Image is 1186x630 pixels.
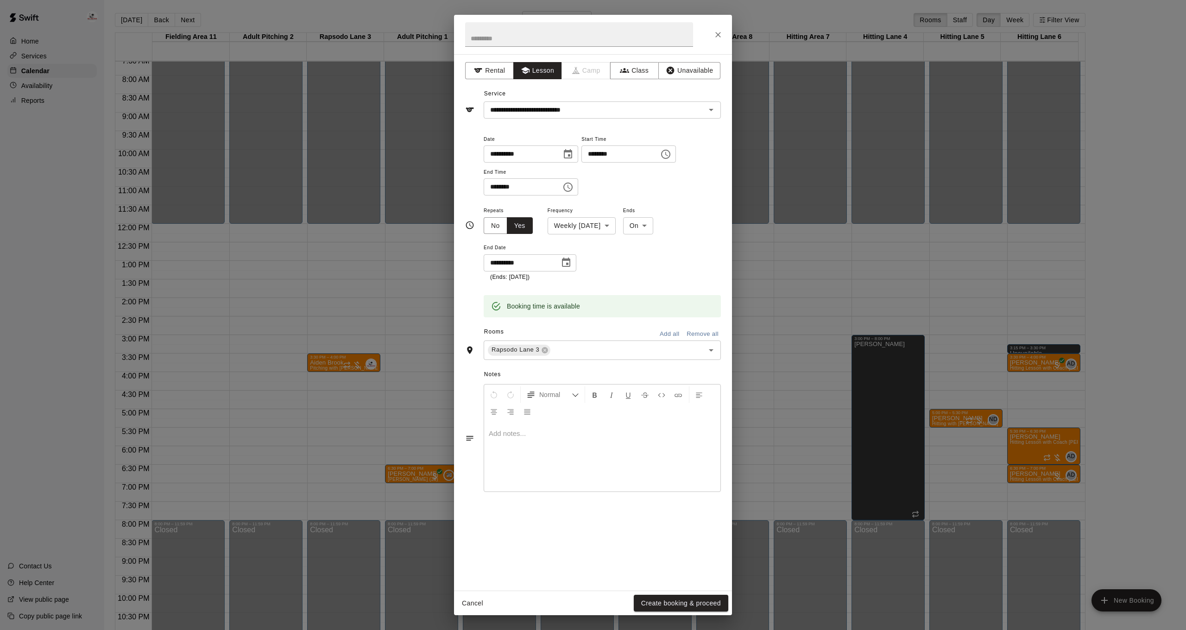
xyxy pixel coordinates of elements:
span: Ends [623,205,654,217]
span: End Date [484,242,576,254]
button: Add all [655,327,684,341]
div: Rapsodo Lane 3 [488,345,550,356]
button: Class [610,62,659,79]
span: End Time [484,166,578,179]
button: Undo [486,386,502,403]
button: Format Strikethrough [637,386,653,403]
button: Close [710,26,726,43]
span: Start Time [581,133,676,146]
button: Choose date, selected date is Sep 24, 2025 [557,253,575,272]
button: Format Italics [604,386,619,403]
span: Frequency [548,205,616,217]
button: Redo [503,386,518,403]
button: Format Bold [587,386,603,403]
svg: Service [465,105,474,114]
button: Choose time, selected time is 5:00 PM [559,178,577,196]
button: Insert Code [654,386,669,403]
button: Choose time, selected time is 4:30 PM [656,145,675,164]
div: On [623,217,654,234]
button: Right Align [503,403,518,420]
button: Remove all [684,327,721,341]
span: Repeats [484,205,540,217]
span: Normal [539,390,572,399]
span: Rooms [484,328,504,335]
span: Notes [484,367,721,382]
svg: Rooms [465,346,474,355]
button: Yes [507,217,533,234]
div: Weekly [DATE] [548,217,616,234]
svg: Notes [465,434,474,443]
button: Insert Link [670,386,686,403]
button: No [484,217,507,234]
span: Camps can only be created in the Services page [562,62,611,79]
span: Service [484,90,506,97]
button: Open [705,103,718,116]
div: outlined button group [484,217,533,234]
div: Booking time is available [507,298,580,315]
button: Lesson [513,62,562,79]
span: Rapsodo Lane 3 [488,345,543,354]
button: Justify Align [519,403,535,420]
button: Left Align [691,386,707,403]
svg: Timing [465,220,474,230]
button: Format Underline [620,386,636,403]
button: Cancel [458,595,487,612]
button: Formatting Options [523,386,583,403]
button: Open [705,344,718,357]
button: Center Align [486,403,502,420]
button: Create booking & proceed [634,595,728,612]
span: Date [484,133,578,146]
button: Choose date, selected date is Aug 27, 2025 [559,145,577,164]
button: Unavailable [658,62,720,79]
p: (Ends: [DATE]) [490,273,570,282]
button: Rental [465,62,514,79]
